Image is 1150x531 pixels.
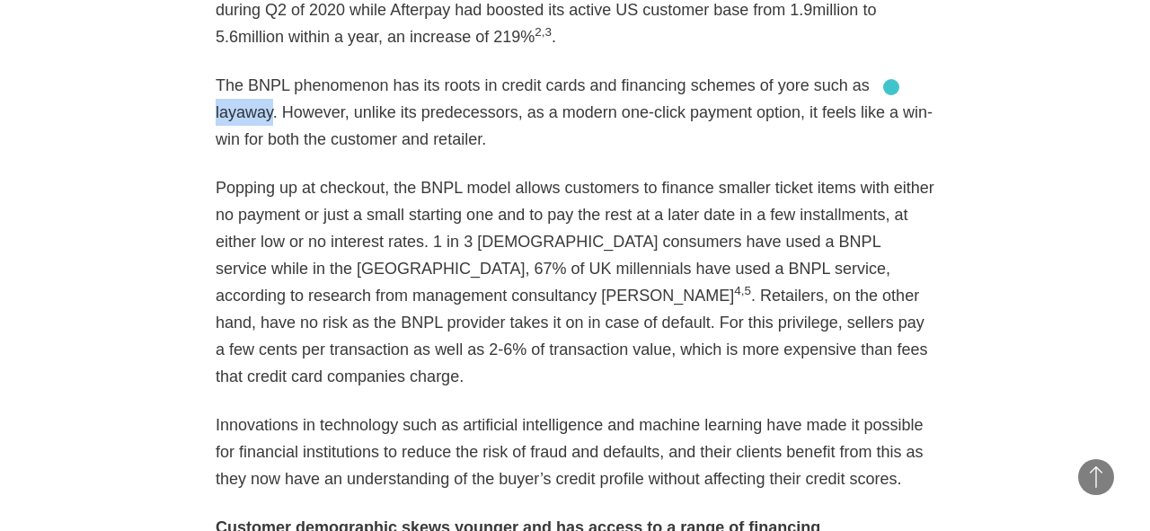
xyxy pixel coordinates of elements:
[216,174,934,390] p: Popping up at checkout, the BNPL model allows customers to finance smaller ticket items with eith...
[1078,459,1114,495] button: Back to Top
[216,412,934,492] p: Innovations in technology such as artificial intelligence and machine learning have made it possi...
[216,72,934,153] p: The BNPL phenomenon has its roots in credit cards and financing schemes of yore such as layaway. ...
[535,25,552,39] sup: 2,3
[734,284,751,297] sup: 4,5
